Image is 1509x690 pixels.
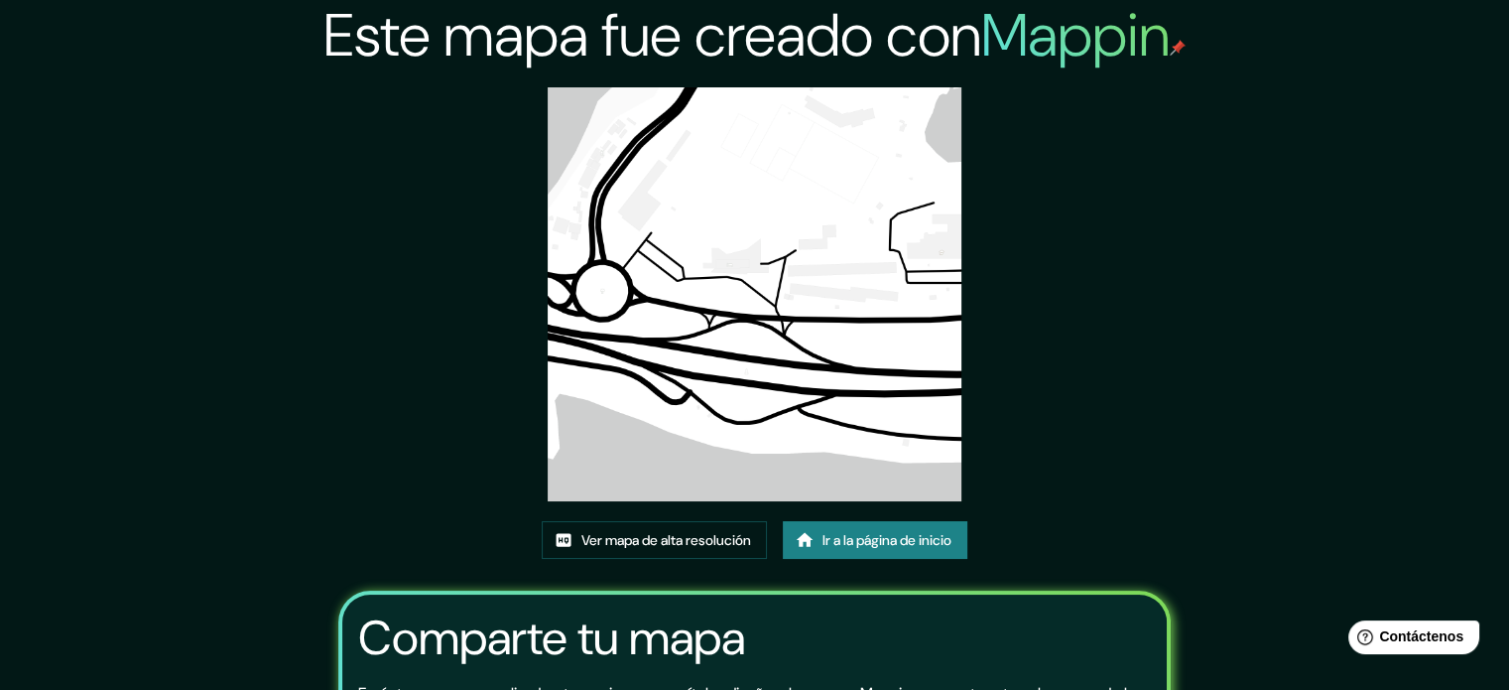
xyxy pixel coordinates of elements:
a: Ver mapa de alta resolución [542,521,767,559]
iframe: Lanzador de widgets de ayuda [1332,613,1487,668]
font: Ir a la página de inicio [822,531,951,549]
img: pin de mapeo [1170,40,1186,56]
img: created-map [548,87,961,501]
font: Ver mapa de alta resolución [581,531,751,549]
a: Ir a la página de inicio [783,521,967,559]
font: Comparte tu mapa [358,607,745,669]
